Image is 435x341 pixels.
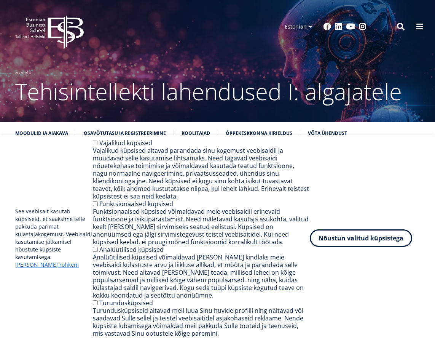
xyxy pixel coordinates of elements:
div: Vajalikud küpsised aitavad parandada sinu kogemust veebisaidil ja muudavad selle kasutamise lihts... [93,147,310,200]
a: Moodulid ja ajakava [15,130,68,137]
div: Turundusküpsiseid aitavad meil luua Sinu huvide profiili ning näitavad või saadavad Sulle sellel ... [93,307,310,337]
a: Koolitajad [182,130,210,137]
label: Vajalikud küpsised [99,139,152,147]
a: [PERSON_NAME] rohkem [15,261,79,269]
label: Turundusküpsised [99,299,153,307]
label: Funktsionaalsed küpsised [99,200,173,208]
div: Analüütilised küpsised võimaldavad [PERSON_NAME] kindlaks meie veebisaidi külastuste arvu ja liik... [93,253,310,299]
a: Avaleht [15,69,31,76]
a: Instagram [359,23,366,30]
p: See veebisait kasutab küpsiseid, et saaksime teile pakkuda parimat külastajakogemust. Veebisaidi ... [15,208,93,269]
a: Õppekeskkonna kirjeldus [226,130,292,137]
span: Tehisintellekti lahendused I: algajatele [15,76,402,107]
a: Linkedin [335,23,343,30]
a: Osavõtutasu ja registreerimine [84,130,166,137]
label: Analüütilised küpsised [99,245,164,254]
button: Nõustun valitud küpsistega [310,229,412,247]
div: Funktsionaalsed küpsised võimaldavad meie veebisaidil erinevaid funktsioone ja isikupärastamist. ... [93,208,310,246]
a: Facebook [323,23,331,30]
a: Võta ühendust [308,130,347,137]
a: Youtube [346,23,355,30]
